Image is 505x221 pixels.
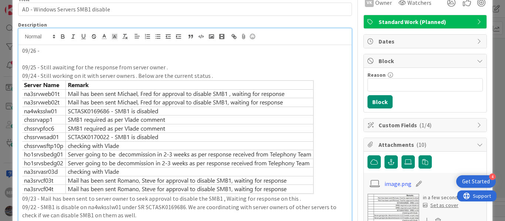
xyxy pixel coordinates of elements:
div: 4 [489,173,496,180]
span: ( 1/4 ) [419,121,431,129]
input: type card name here... [18,3,352,16]
span: Support [16,1,34,10]
span: Description [18,21,47,28]
p: 09/23 - Mail has been sent to server owner to seek approval to disable the SMB1 , Waiting for res... [22,194,348,203]
div: Get Started [462,178,490,185]
p: 09/26 - [22,46,348,55]
p: 09/25 - Still awaiting for the response from server owner . [22,63,348,72]
span: Standard Work (Planned) [379,17,473,26]
div: Set as cover [423,201,458,209]
div: Open Get Started checklist, remaining modules: 4 [456,175,496,188]
span: Block [379,56,473,65]
div: in a few seconds [423,194,460,201]
span: Dates [379,37,473,46]
img: image.png [22,80,314,194]
span: ( 10 ) [416,141,426,148]
span: Custom Fields [379,121,473,130]
label: Reason [367,72,386,78]
a: image.png [384,179,411,188]
p: 09/22 - SMB1 is disable on na4wksslw01 under SR SCTASK0169686. We are coordinating with server ow... [22,203,348,220]
button: Block [367,95,393,108]
p: 09/24 - Still working on it with server owners . Below are the current status . [22,72,348,80]
span: Attachments [379,140,473,149]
